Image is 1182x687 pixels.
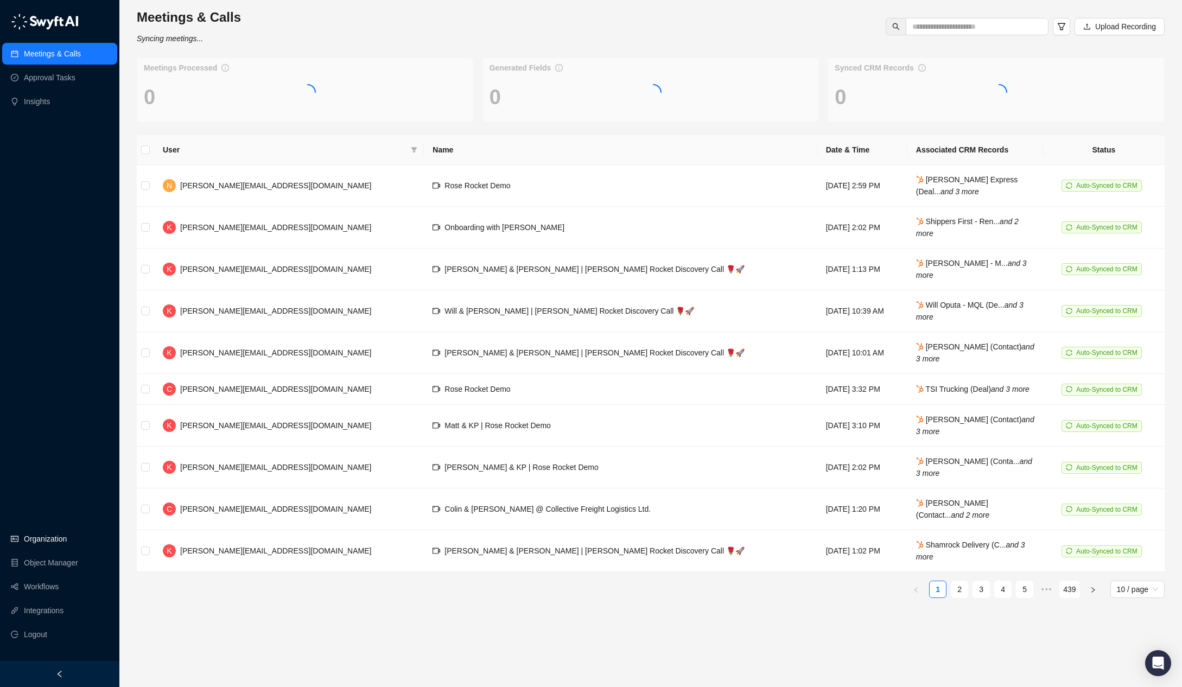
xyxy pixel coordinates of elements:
[444,505,651,513] span: Colin & [PERSON_NAME] @ Collective Freight Logistics Ltd.
[916,457,1032,478] i: and 3 more
[817,249,907,290] td: [DATE] 1:13 PM
[1083,23,1091,30] span: upload
[1076,548,1137,555] span: Auto-Synced to CRM
[444,307,694,315] span: Will & [PERSON_NAME] | [PERSON_NAME] Rocket Discovery Call 🌹🚀
[1076,386,1137,393] span: Auto-Synced to CRM
[1066,506,1072,512] span: sync
[1066,266,1072,272] span: sync
[1076,349,1137,357] span: Auto-Synced to CRM
[907,581,925,598] li: Previous Page
[24,528,67,550] a: Organization
[991,385,1030,393] i: and 3 more
[1076,224,1137,231] span: Auto-Synced to CRM
[916,540,1025,561] i: and 3 more
[951,581,968,597] a: 2
[1084,581,1102,598] button: right
[180,181,371,190] span: [PERSON_NAME][EMAIL_ADDRESS][DOMAIN_NAME]
[167,419,171,431] span: K
[167,263,171,275] span: K
[167,383,172,395] span: C
[24,600,63,621] a: Integrations
[180,223,371,232] span: [PERSON_NAME][EMAIL_ADDRESS][DOMAIN_NAME]
[11,631,18,638] span: logout
[137,34,203,43] i: Syncing meetings...
[433,547,440,555] span: video-camera
[167,180,172,192] span: N
[1043,135,1165,165] th: Status
[167,545,171,557] span: K
[24,43,81,65] a: Meetings & Calls
[137,9,241,26] h3: Meetings & Calls
[167,305,171,317] span: K
[951,511,989,519] i: and 2 more
[433,349,440,357] span: video-camera
[916,385,1030,393] span: TSI Trucking (Deal)
[433,422,440,429] span: video-camera
[916,301,1024,321] span: Will Oputa - MQL (De...
[1057,22,1066,31] span: filter
[916,301,1024,321] i: and 3 more
[1095,21,1156,33] span: Upload Recording
[940,187,979,196] i: and 3 more
[817,374,907,405] td: [DATE] 3:32 PM
[1016,581,1033,597] a: 5
[24,91,50,112] a: Insights
[1075,18,1165,35] button: Upload Recording
[180,385,371,393] span: [PERSON_NAME][EMAIL_ADDRESS][DOMAIN_NAME]
[180,307,371,315] span: [PERSON_NAME][EMAIL_ADDRESS][DOMAIN_NAME]
[180,421,371,430] span: [PERSON_NAME][EMAIL_ADDRESS][DOMAIN_NAME]
[988,81,1010,104] span: loading
[930,581,946,597] a: 1
[433,224,440,231] span: video-camera
[1110,581,1165,598] div: Page Size
[916,175,1018,196] span: [PERSON_NAME] Express (Deal...
[444,181,510,190] span: Rose Rocket Demo
[916,540,1025,561] span: Shamrock Delivery (C...
[642,81,664,104] span: loading
[1038,581,1055,598] li: Next 5 Pages
[433,265,440,273] span: video-camera
[817,165,907,207] td: [DATE] 2:59 PM
[1076,307,1137,315] span: Auto-Synced to CRM
[1076,422,1137,430] span: Auto-Synced to CRM
[817,405,907,447] td: [DATE] 3:10 PM
[916,217,1019,238] span: Shippers First - Ren...
[180,265,371,273] span: [PERSON_NAME][EMAIL_ADDRESS][DOMAIN_NAME]
[916,457,1032,478] span: [PERSON_NAME] (Conta...
[817,290,907,332] td: [DATE] 10:39 AM
[444,223,564,232] span: Onboarding with [PERSON_NAME]
[444,385,510,393] span: Rose Rocket Demo
[24,552,78,574] a: Object Manager
[1076,265,1137,273] span: Auto-Synced to CRM
[180,546,371,555] span: [PERSON_NAME][EMAIL_ADDRESS][DOMAIN_NAME]
[167,347,171,359] span: K
[167,461,171,473] span: K
[973,581,989,597] a: 3
[167,221,171,233] span: K
[1090,587,1096,593] span: right
[817,135,907,165] th: Date & Time
[994,581,1012,598] li: 4
[951,581,968,598] li: 2
[444,265,745,273] span: [PERSON_NAME] & [PERSON_NAME] | [PERSON_NAME] Rocket Discovery Call 🌹🚀
[1066,308,1072,314] span: sync
[907,135,1043,165] th: Associated CRM Records
[916,342,1034,363] i: and 3 more
[913,587,919,593] span: left
[916,217,1019,238] i: and 2 more
[1059,581,1079,598] li: 439
[907,581,925,598] button: left
[444,546,745,555] span: [PERSON_NAME] & [PERSON_NAME] | [PERSON_NAME] Rocket Discovery Call 🌹🚀
[1066,224,1072,231] span: sync
[24,67,75,88] a: Approval Tasks
[433,385,440,393] span: video-camera
[995,581,1011,597] a: 4
[444,348,745,357] span: [PERSON_NAME] & [PERSON_NAME] | [PERSON_NAME] Rocket Discovery Call 🌹🚀
[180,505,371,513] span: [PERSON_NAME][EMAIL_ADDRESS][DOMAIN_NAME]
[444,421,551,430] span: Matt & KP | Rose Rocket Demo
[1066,464,1072,470] span: sync
[929,581,946,598] li: 1
[916,342,1034,363] span: [PERSON_NAME] (Contact)
[1066,422,1072,429] span: sync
